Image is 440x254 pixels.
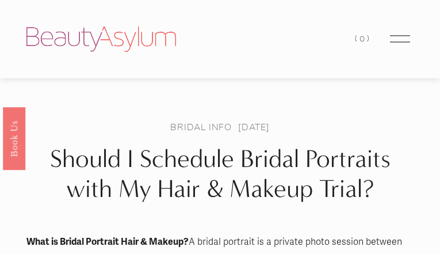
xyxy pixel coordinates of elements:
[26,144,414,204] h1: Should I Schedule Bridal Portraits with My Hair & Makeup Trial?
[26,236,189,248] strong: What is Bridal Portrait Hair & Makeup?
[170,120,232,133] a: Bridal Info
[238,120,270,133] span: [DATE]
[26,26,176,52] img: Beauty Asylum | Bridal Hair &amp; Makeup Charlotte &amp; Atlanta
[367,33,372,44] span: )
[355,33,359,44] span: (
[359,33,367,44] span: 0
[355,31,371,47] a: 0 items in cart
[3,107,25,169] a: Book Us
